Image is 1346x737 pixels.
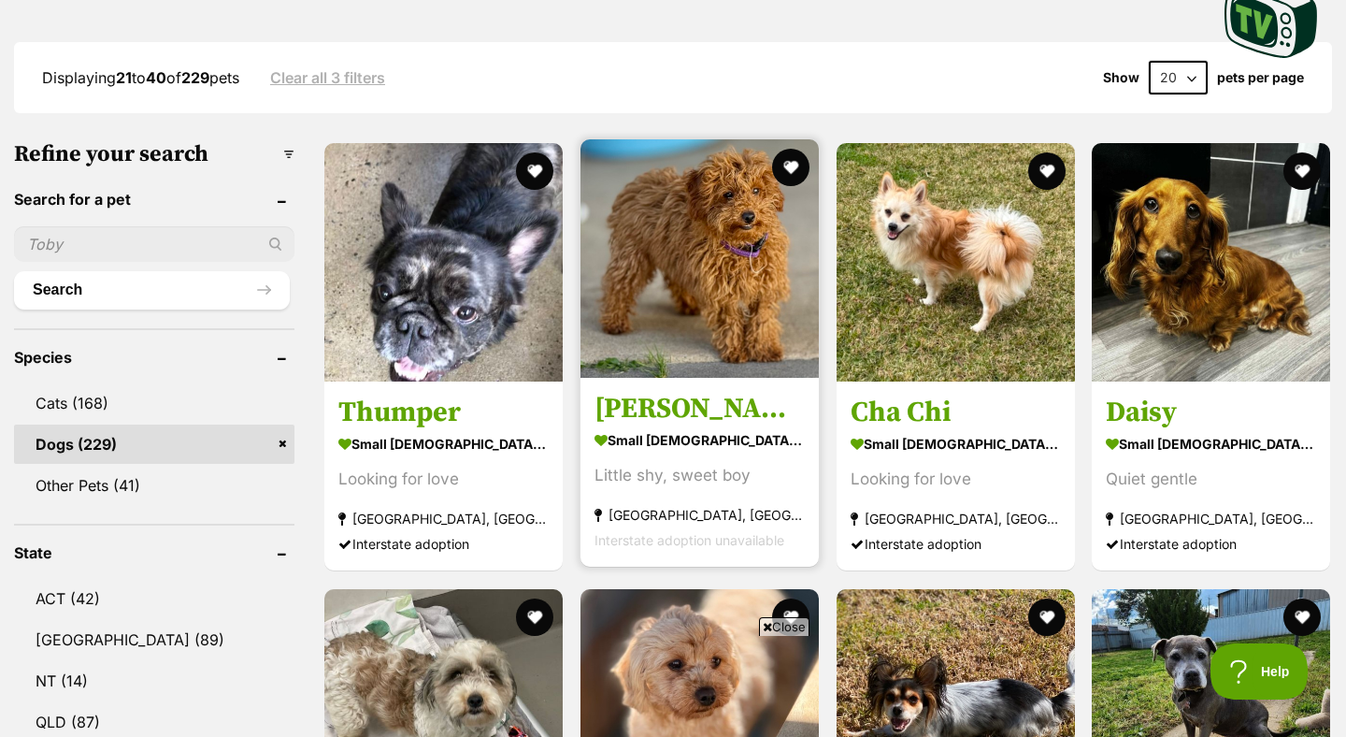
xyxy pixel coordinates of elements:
[594,427,805,455] strong: small [DEMOGRAPHIC_DATA] Dog
[1103,70,1139,85] span: Show
[1092,382,1330,571] a: Daisy small [DEMOGRAPHIC_DATA] Dog Quiet gentle [GEOGRAPHIC_DATA], [GEOGRAPHIC_DATA] Interstate a...
[851,532,1061,557] div: Interstate adoption
[42,68,239,87] span: Displaying to of pets
[270,69,385,86] a: Clear all 3 filters
[1106,431,1316,458] strong: small [DEMOGRAPHIC_DATA] Dog
[1210,643,1309,700] iframe: Help Scout Beacon - Open
[14,383,294,423] a: Cats (168)
[580,378,819,568] a: [PERSON_NAME] small [DEMOGRAPHIC_DATA] Dog Little shy, sweet boy [GEOGRAPHIC_DATA], [GEOGRAPHIC_D...
[14,271,290,309] button: Search
[338,507,549,532] strong: [GEOGRAPHIC_DATA], [GEOGRAPHIC_DATA]
[14,425,294,464] a: Dogs (229)
[1106,396,1316,431] h3: Daisy
[324,143,563,382] img: Thumper - French Bulldog
[116,68,132,87] strong: 21
[1283,599,1321,636] button: favourite
[594,503,805,528] strong: [GEOGRAPHIC_DATA], [GEOGRAPHIC_DATA]
[14,226,294,262] input: Toby
[14,141,294,167] h3: Refine your search
[837,143,1075,382] img: Cha Chi - Chihuahua (Long Coat) x Pomeranian Dog
[338,431,549,458] strong: small [DEMOGRAPHIC_DATA] Dog
[14,191,294,208] header: Search for a pet
[1217,70,1304,85] label: pets per page
[1106,507,1316,532] strong: [GEOGRAPHIC_DATA], [GEOGRAPHIC_DATA]
[14,579,294,618] a: ACT (42)
[14,349,294,366] header: Species
[594,464,805,489] div: Little shy, sweet boy
[1027,599,1065,636] button: favourite
[338,532,549,557] div: Interstate adoption
[181,68,209,87] strong: 229
[146,68,166,87] strong: 40
[14,620,294,659] a: [GEOGRAPHIC_DATA] (89)
[851,396,1061,431] h3: Cha Chi
[516,152,553,190] button: favourite
[1283,152,1321,190] button: favourite
[594,533,784,549] span: Interstate adoption unavailable
[772,599,809,636] button: favourite
[594,392,805,427] h3: [PERSON_NAME]
[14,661,294,701] a: NT (14)
[837,382,1075,571] a: Cha Chi small [DEMOGRAPHIC_DATA] Dog Looking for love [GEOGRAPHIC_DATA], [GEOGRAPHIC_DATA] Inters...
[516,599,553,636] button: favourite
[333,643,1013,728] iframe: Advertisement
[772,149,809,186] button: favourite
[1106,468,1316,493] div: Quiet gentle
[324,382,563,571] a: Thumper small [DEMOGRAPHIC_DATA] Dog Looking for love [GEOGRAPHIC_DATA], [GEOGRAPHIC_DATA] Inters...
[851,431,1061,458] strong: small [DEMOGRAPHIC_DATA] Dog
[580,139,819,378] img: Quade - Poodle (Toy) Dog
[1092,143,1330,382] img: Daisy - Dachshund (Miniature Long Haired) Dog
[338,468,549,493] div: Looking for love
[14,544,294,561] header: State
[851,507,1061,532] strong: [GEOGRAPHIC_DATA], [GEOGRAPHIC_DATA]
[1106,532,1316,557] div: Interstate adoption
[338,396,549,431] h3: Thumper
[759,617,809,636] span: Close
[851,468,1061,493] div: Looking for love
[1027,152,1065,190] button: favourite
[14,466,294,505] a: Other Pets (41)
